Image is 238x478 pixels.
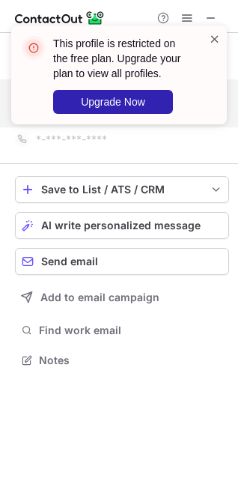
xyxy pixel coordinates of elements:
img: error [22,36,46,60]
span: AI write personalized message [41,220,201,232]
button: AI write personalized message [15,212,229,239]
button: Send email [15,248,229,275]
button: Notes [15,350,229,371]
span: Notes [39,354,223,367]
span: Send email [41,255,98,267]
button: Upgrade Now [53,90,173,114]
header: This profile is restricted on the free plan. Upgrade your plan to view all profiles. [53,36,191,81]
img: ContactOut v5.3.10 [15,9,105,27]
span: Add to email campaign [40,291,159,303]
button: save-profile-one-click [15,176,229,203]
button: Add to email campaign [15,284,229,311]
span: Upgrade Now [81,96,145,108]
button: Find work email [15,320,229,341]
div: Save to List / ATS / CRM [41,184,203,196]
span: Find work email [39,324,223,337]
